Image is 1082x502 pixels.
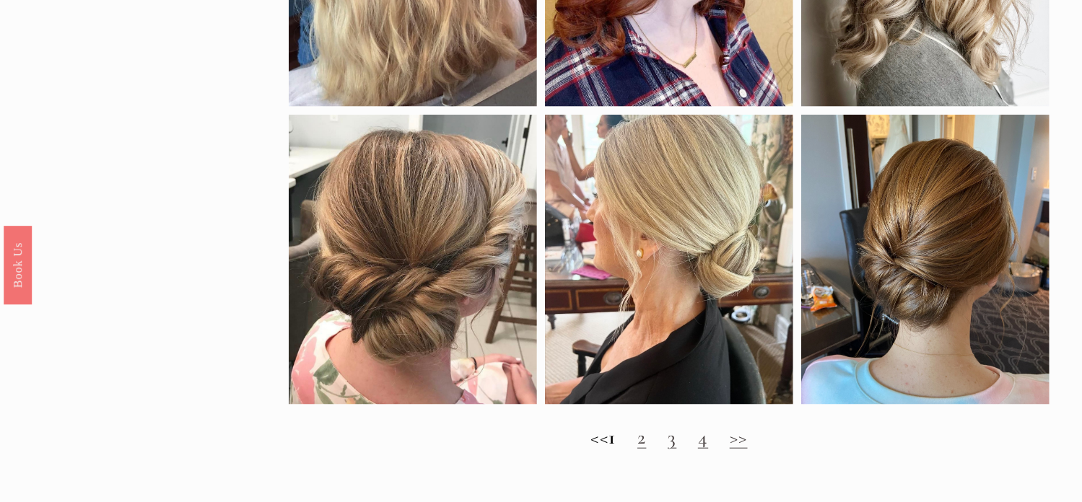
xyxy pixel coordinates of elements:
a: Book Us [4,226,32,304]
a: 2 [637,426,646,449]
a: 3 [668,426,676,449]
strong: 1 [608,426,616,449]
h2: << [289,426,1050,449]
a: >> [730,426,748,449]
a: 4 [698,426,708,449]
